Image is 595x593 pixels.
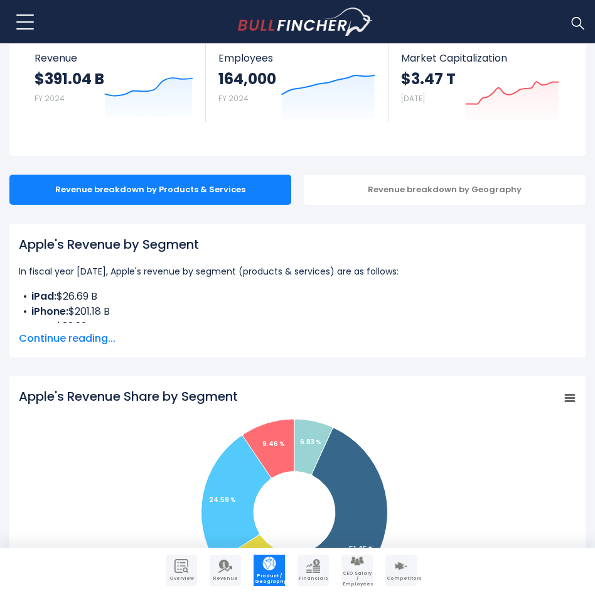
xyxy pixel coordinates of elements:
[19,331,576,346] span: Continue reading...
[262,439,285,449] tspan: 9.46 %
[387,576,415,581] span: Competitors
[206,41,389,122] a: Employees 164,000 FY 2024
[19,388,238,405] tspan: Apple's Revenue Share by Segment
[211,576,240,581] span: Revenue
[349,544,374,553] tspan: 51.45 %
[210,555,241,586] a: Company Revenue
[209,495,236,504] tspan: 24.59 %
[35,52,193,64] span: Revenue
[19,264,576,279] p: In fiscal year [DATE], Apple's revenue by segment (products & services) are as follows:
[218,69,276,89] strong: 164,000
[304,175,586,205] div: Revenue breakdown by Geography
[385,555,417,586] a: Company Competitors
[9,175,291,205] div: Revenue breakdown by Products & Services
[31,319,56,334] b: Mac:
[254,555,285,586] a: Company Product/Geography
[35,93,65,104] small: FY 2024
[35,69,104,89] strong: $391.04 B
[401,69,456,89] strong: $3.47 T
[19,304,576,319] li: $201.18 B
[299,576,328,581] span: Financials
[218,52,376,64] span: Employees
[297,555,329,586] a: Company Financials
[31,289,56,303] b: iPad:
[401,93,425,104] small: [DATE]
[389,41,572,122] a: Market Capitalization $3.47 T [DATE]
[166,555,197,586] a: Company Overview
[19,319,576,334] li: $29.98 B
[22,41,206,122] a: Revenue $391.04 B FY 2024
[238,8,373,36] a: Go to homepage
[343,571,372,587] span: CEO Salary / Employees
[19,235,576,254] h1: Apple's Revenue by Segment
[401,52,559,64] span: Market Capitalization
[167,576,196,581] span: Overview
[218,93,249,104] small: FY 2024
[341,555,373,586] a: Company Employees
[255,574,284,584] span: Product / Geography
[31,304,68,318] b: iPhone:
[238,8,373,36] img: bullfincher logo
[19,289,576,304] li: $26.69 B
[300,437,321,447] tspan: 6.83 %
